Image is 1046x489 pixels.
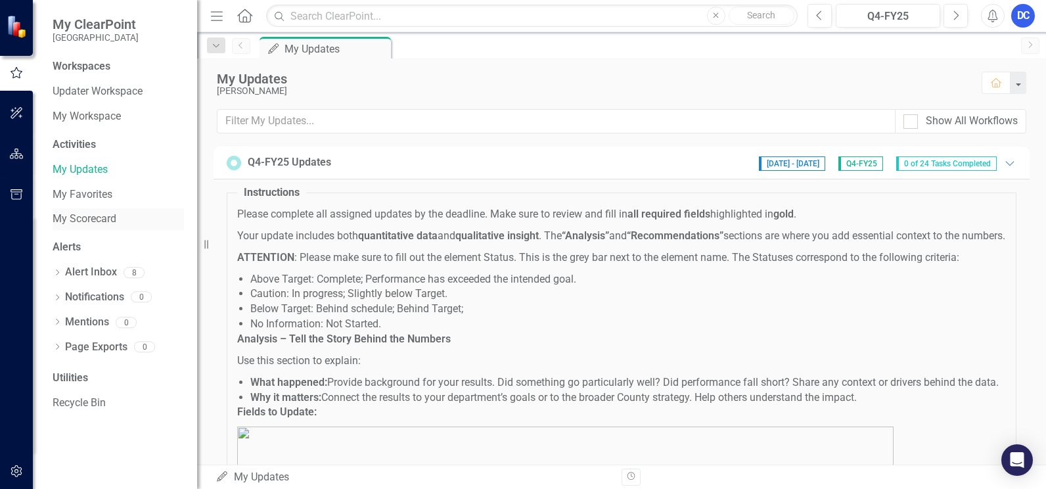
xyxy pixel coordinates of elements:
[266,5,798,28] input: Search ClearPoint...
[250,390,1006,406] li: Connect the results to your department’s goals or to the broader County strategy. Help others und...
[217,72,968,86] div: My Updates
[248,155,331,170] div: Q4-FY25 Updates
[840,9,936,24] div: Q4-FY25
[747,10,775,20] span: Search
[53,212,184,227] a: My Scorecard
[926,114,1018,129] div: Show All Workflows
[773,208,794,220] strong: gold
[237,333,451,345] strong: Analysis – Tell the Story Behind the Numbers
[250,317,1006,332] li: No Information: Not Started.
[838,156,883,171] span: Q4-FY25
[627,229,723,242] strong: “Recommendations”
[65,340,127,355] a: Page Exports
[627,208,710,220] strong: all required fields
[729,7,794,25] button: Search
[53,109,184,124] a: My Workspace
[896,156,997,171] span: 0 of 24 Tasks Completed
[237,406,317,418] strong: Fields to Update:
[65,315,109,330] a: Mentions
[250,375,1006,390] li: Provide background for your results. Did something go particularly well? Did performance fall sho...
[53,187,184,202] a: My Favorites
[53,240,184,255] div: Alerts
[250,272,1006,287] li: Above Target: Complete; Performance has exceeded the intended goal.
[53,84,184,99] a: Updater Workspace
[131,292,152,303] div: 0
[284,41,388,57] div: My Updates
[237,250,1006,266] p: : Please make sure to fill out the element Status. This is the grey bar next to the element name....
[250,287,1006,302] li: Caution: In progress; Slightly below Target.
[237,207,1006,222] p: Please complete all assigned updates by the deadline. Make sure to review and fill in highlighted...
[65,290,124,305] a: Notifications
[237,251,294,264] strong: ATTENTION
[7,15,30,38] img: ClearPoint Strategy
[53,16,139,32] span: My ClearPoint
[217,86,968,96] div: [PERSON_NAME]
[116,317,137,328] div: 0
[237,229,1006,244] p: Your update includes both and . The and sections are where you add essential context to the numbers.
[759,156,825,171] span: [DATE] - [DATE]
[217,109,896,133] input: Filter My Updates...
[53,162,184,177] a: My Updates
[53,396,184,411] a: Recycle Bin
[134,342,155,353] div: 0
[53,59,110,74] div: Workspaces
[53,32,139,43] small: [GEOGRAPHIC_DATA]
[1011,4,1035,28] button: DC
[836,4,940,28] button: Q4-FY25
[250,391,321,404] strong: Why it matters:
[53,371,184,386] div: Utilities
[250,376,327,388] strong: What happened:
[65,265,117,280] a: Alert Inbox
[1001,444,1033,476] div: Open Intercom Messenger
[455,229,539,242] strong: qualitative insight
[216,470,612,485] div: My Updates
[124,267,145,278] div: 8
[250,302,1006,317] li: Below Target: Behind schedule; Behind Target;
[237,185,306,200] legend: Instructions
[237,354,1006,369] p: Use this section to explain:
[358,229,438,242] strong: quantitative data
[562,229,609,242] strong: “Analysis”
[53,137,184,152] div: Activities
